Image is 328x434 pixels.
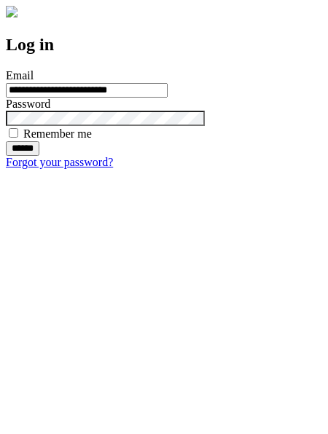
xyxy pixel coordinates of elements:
label: Password [6,98,50,110]
label: Email [6,69,34,82]
label: Remember me [23,127,92,140]
a: Forgot your password? [6,156,113,168]
img: logo-4e3dc11c47720685a147b03b5a06dd966a58ff35d612b21f08c02c0306f2b779.png [6,6,17,17]
h2: Log in [6,35,322,55]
